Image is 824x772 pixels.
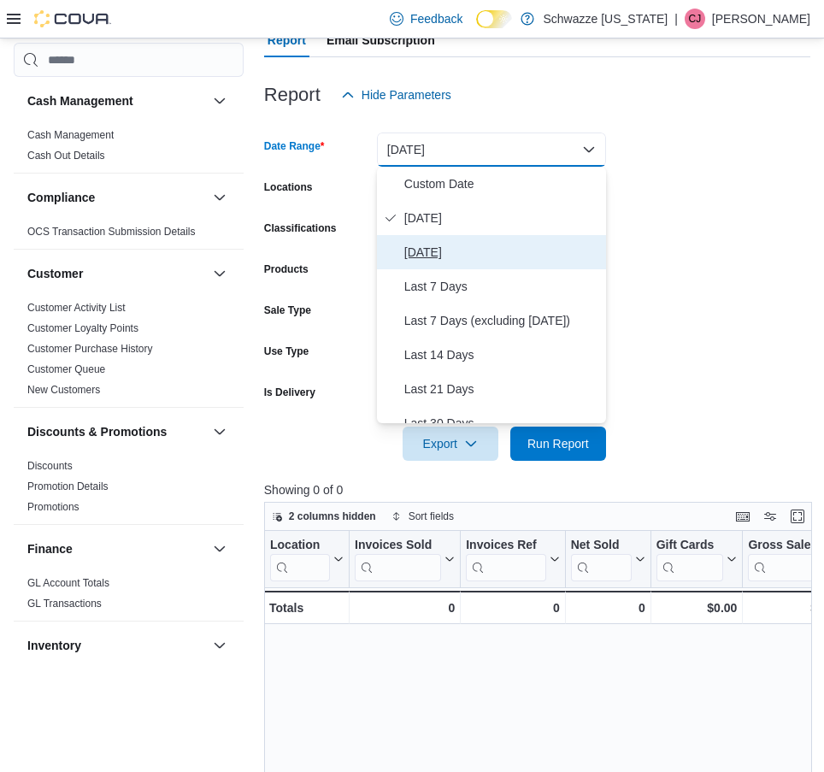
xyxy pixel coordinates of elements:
[712,9,810,29] p: [PERSON_NAME]
[209,263,230,284] button: Customer
[27,501,79,513] a: Promotions
[34,10,111,27] img: Cova
[14,221,244,249] div: Compliance
[289,510,376,523] span: 2 columns hidden
[404,208,599,228] span: [DATE]
[385,506,461,527] button: Sort fields
[377,167,606,423] div: Select listbox
[685,9,705,29] div: Clayton James Willison
[656,538,723,581] div: Gift Card Sales
[27,423,206,440] button: Discounts & Promotions
[476,10,512,28] input: Dark Mode
[14,456,244,524] div: Discounts & Promotions
[209,421,230,442] button: Discounts & Promotions
[264,303,311,317] label: Sale Type
[377,133,606,167] button: [DATE]
[268,23,306,57] span: Report
[27,598,102,610] a: GL Transactions
[27,597,102,610] span: GL Transactions
[270,538,330,554] div: Location
[14,298,244,407] div: Customer
[27,128,114,142] span: Cash Management
[14,573,244,621] div: Finance
[327,23,435,57] span: Email Subscription
[27,322,138,334] a: Customer Loyalty Points
[466,538,545,581] div: Invoices Ref
[656,538,737,581] button: Gift Cards
[264,262,309,276] label: Products
[27,150,105,162] a: Cash Out Details
[27,540,73,557] h3: Finance
[466,598,559,618] div: 0
[404,413,599,433] span: Last 30 Days
[27,362,105,376] span: Customer Queue
[27,265,83,282] h3: Customer
[27,459,73,473] span: Discounts
[27,226,196,238] a: OCS Transaction Submission Details
[209,187,230,208] button: Compliance
[413,427,488,461] span: Export
[404,310,599,331] span: Last 7 Days (excluding [DATE])
[269,598,344,618] div: Totals
[27,576,109,590] span: GL Account Totals
[27,301,126,315] span: Customer Activity List
[362,86,451,103] span: Hide Parameters
[27,149,105,162] span: Cash Out Details
[27,92,206,109] button: Cash Management
[404,276,599,297] span: Last 7 Days
[27,637,81,654] h3: Inventory
[383,2,469,36] a: Feedback
[409,510,454,523] span: Sort fields
[264,386,315,399] label: Is Delivery
[209,635,230,656] button: Inventory
[355,538,441,554] div: Invoices Sold
[466,538,559,581] button: Invoices Ref
[674,9,678,29] p: |
[27,480,109,492] a: Promotion Details
[410,10,462,27] span: Feedback
[14,125,244,173] div: Cash Management
[264,85,321,105] h3: Report
[265,506,383,527] button: 2 columns hidden
[570,538,631,554] div: Net Sold
[689,9,702,29] span: CJ
[510,427,606,461] button: Run Report
[403,427,498,461] button: Export
[27,342,153,356] span: Customer Purchase History
[355,538,441,581] div: Invoices Sold
[27,302,126,314] a: Customer Activity List
[527,435,589,452] span: Run Report
[656,538,723,554] div: Gift Cards
[355,598,455,618] div: 0
[264,345,309,358] label: Use Type
[27,129,114,141] a: Cash Management
[27,540,206,557] button: Finance
[404,174,599,194] span: Custom Date
[656,598,737,618] div: $0.00
[209,539,230,559] button: Finance
[355,538,455,581] button: Invoices Sold
[570,538,644,581] button: Net Sold
[404,242,599,262] span: [DATE]
[209,91,230,111] button: Cash Management
[27,384,100,396] a: New Customers
[787,506,808,527] button: Enter fullscreen
[404,379,599,399] span: Last 21 Days
[27,480,109,493] span: Promotion Details
[733,506,753,527] button: Keyboard shortcuts
[334,78,458,112] button: Hide Parameters
[27,92,133,109] h3: Cash Management
[27,577,109,589] a: GL Account Totals
[466,538,545,554] div: Invoices Ref
[27,637,206,654] button: Inventory
[27,321,138,335] span: Customer Loyalty Points
[570,598,644,618] div: 0
[264,180,313,194] label: Locations
[27,423,167,440] h3: Discounts & Promotions
[543,9,668,29] p: Schwazze [US_STATE]
[27,189,206,206] button: Compliance
[570,538,631,581] div: Net Sold
[27,500,79,514] span: Promotions
[27,460,73,472] a: Discounts
[270,538,344,581] button: Location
